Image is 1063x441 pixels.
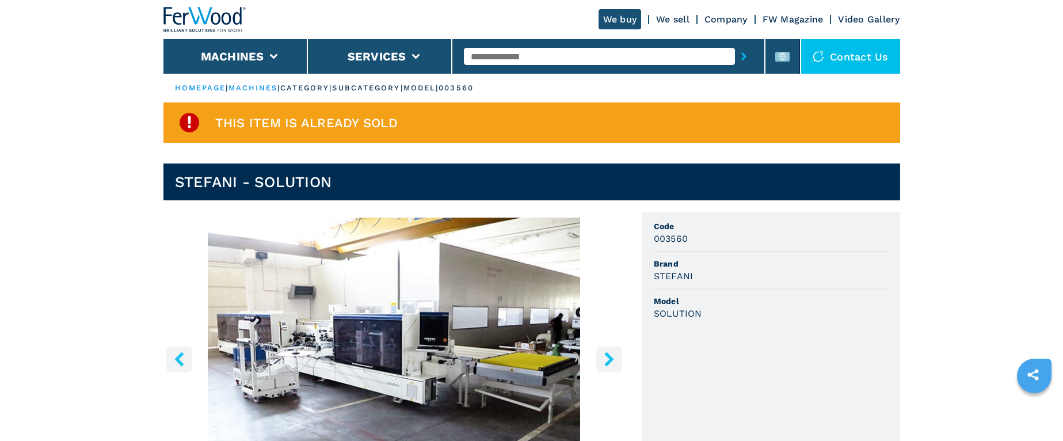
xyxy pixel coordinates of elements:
img: Contact us [813,51,824,62]
h3: 003560 [654,232,688,245]
img: SoldProduct [178,111,201,134]
p: subcategory | [332,83,403,93]
span: Brand [654,258,889,269]
span: Code [654,221,889,232]
a: machines [228,83,278,92]
span: This item is already sold [215,116,398,130]
span: Model [654,295,889,307]
button: left-button [166,346,192,372]
button: right-button [596,346,622,372]
span: | [277,83,280,92]
h3: STEFANI [654,269,694,283]
p: 003560 [439,83,474,93]
button: Machines [201,50,264,63]
h1: STEFANI - SOLUTION [175,173,332,191]
h3: SOLUTION [654,307,702,320]
a: HOMEPAGE [175,83,226,92]
a: Company [704,14,748,25]
a: We buy [599,9,642,29]
a: sharethis [1019,360,1047,389]
p: model | [403,83,439,93]
a: We sell [656,14,689,25]
a: Video Gallery [838,14,900,25]
button: Services [348,50,406,63]
div: Contact us [801,39,900,74]
span: | [226,83,228,92]
p: category | [280,83,333,93]
img: Ferwood [163,7,246,32]
iframe: Chat [1014,389,1054,432]
a: FW Magazine [763,14,824,25]
button: submit-button [735,43,753,70]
